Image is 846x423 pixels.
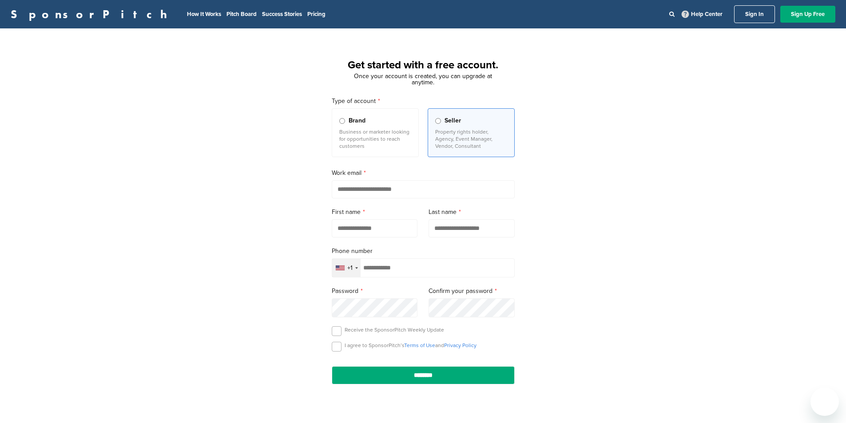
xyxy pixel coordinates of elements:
[347,265,353,271] div: +1
[321,57,525,73] h1: Get started with a free account.
[429,286,515,296] label: Confirm your password
[435,118,441,124] input: Seller Property rights holder, Agency, Event Manager, Vendor, Consultant
[345,326,444,333] p: Receive the SponsorPitch Weekly Update
[226,11,257,18] a: Pitch Board
[262,11,302,18] a: Success Stories
[429,207,515,217] label: Last name
[339,118,345,124] input: Brand Business or marketer looking for opportunities to reach customers
[332,207,418,217] label: First name
[332,259,361,277] div: Selected country
[332,168,515,178] label: Work email
[444,342,477,348] a: Privacy Policy
[680,9,724,20] a: Help Center
[332,286,418,296] label: Password
[445,116,461,126] span: Seller
[354,72,492,86] span: Once your account is created, you can upgrade at anytime.
[349,116,365,126] span: Brand
[11,8,173,20] a: SponsorPitch
[345,342,477,349] p: I agree to SponsorPitch’s and
[435,128,507,150] p: Property rights holder, Agency, Event Manager, Vendor, Consultant
[404,342,435,348] a: Terms of Use
[810,387,839,416] iframe: 启动消息传送窗口的按钮
[780,6,835,23] a: Sign Up Free
[187,11,221,18] a: How It Works
[734,5,775,23] a: Sign In
[307,11,326,18] a: Pricing
[332,246,515,256] label: Phone number
[339,128,411,150] p: Business or marketer looking for opportunities to reach customers
[332,96,515,106] label: Type of account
